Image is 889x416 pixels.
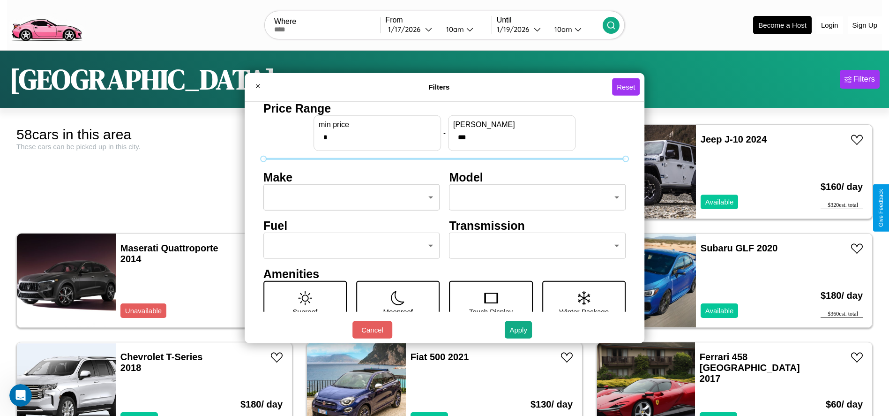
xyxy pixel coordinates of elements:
h1: [GEOGRAPHIC_DATA] [9,60,276,98]
a: Subaru GLF 2020 [701,243,778,253]
a: Ferrari 458 [GEOGRAPHIC_DATA] 2017 [700,352,800,384]
div: 10am [441,25,466,34]
div: 1 / 19 / 2026 [497,25,534,34]
p: Winter Package [559,305,609,318]
button: Sign Up [848,16,882,34]
button: Reset [612,78,640,96]
h4: Fuel [263,219,440,232]
div: 1 / 17 / 2026 [388,25,425,34]
div: 10am [550,25,575,34]
a: Chevrolet T-Series 2018 [120,352,203,373]
div: $ 360 est. total [821,310,863,318]
div: 58 cars in this area [16,127,292,143]
button: Become a Host [753,16,812,34]
a: Jeep J-10 2024 [701,134,767,144]
p: - [443,127,446,139]
h4: Price Range [263,101,626,115]
label: Until [497,16,603,24]
div: Filters [853,75,875,84]
p: Unavailable [125,304,162,317]
button: Apply [505,321,532,339]
p: Moonroof [383,305,413,318]
button: Login [816,16,843,34]
h4: Model [449,170,626,184]
p: Available [705,196,734,208]
iframe: Intercom live chat [9,384,32,407]
label: Where [274,17,380,26]
label: From [385,16,491,24]
h4: Transmission [449,219,626,232]
h3: $ 180 / day [821,281,863,310]
div: $ 320 est. total [821,202,863,209]
button: 10am [439,24,492,34]
h4: Filters [266,83,612,91]
button: Filters [840,70,880,89]
p: Touch Display [469,305,513,318]
h3: $ 160 / day [821,172,863,202]
p: Sunroof [293,305,318,318]
a: Maserati Quattroporte 2014 [120,243,218,264]
div: Give Feedback [878,189,884,227]
label: min price [319,120,436,129]
h4: Make [263,170,440,184]
button: 10am [547,24,603,34]
button: 1/17/2026 [385,24,438,34]
label: [PERSON_NAME] [453,120,570,129]
img: logo [7,5,86,44]
h4: Amenities [263,267,626,280]
p: Available [705,304,734,317]
button: Cancel [352,321,392,339]
a: Fiat 500 2021 [411,352,469,362]
div: These cars can be picked up in this city. [16,143,292,151]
